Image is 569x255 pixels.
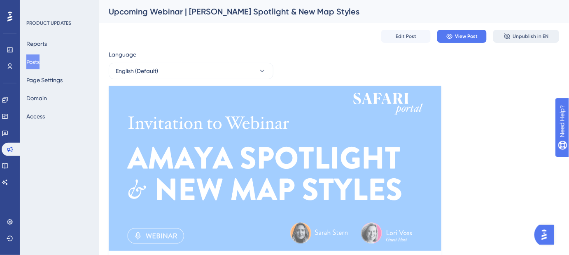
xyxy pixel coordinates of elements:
span: English (Default) [116,66,158,76]
div: Upcoming Webinar | [PERSON_NAME] Spotlight & New Map Styles [109,6,539,17]
img: file-1759774528345.png [109,86,441,251]
span: Language [109,50,136,59]
iframe: UserGuiding AI Assistant Launcher [534,222,559,247]
button: Posts [26,54,40,69]
button: English (Default) [109,63,273,79]
span: View Post [455,33,478,40]
button: Unpublish in EN [493,30,559,43]
button: View Post [437,30,487,43]
button: Edit Post [381,30,431,43]
button: Access [26,109,45,124]
span: Need Help? [19,2,51,12]
button: Reports [26,36,47,51]
div: PRODUCT UPDATES [26,20,71,26]
button: Domain [26,91,47,106]
span: Edit Post [396,33,416,40]
button: Page Settings [26,73,63,87]
span: Unpublish in EN [513,33,549,40]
